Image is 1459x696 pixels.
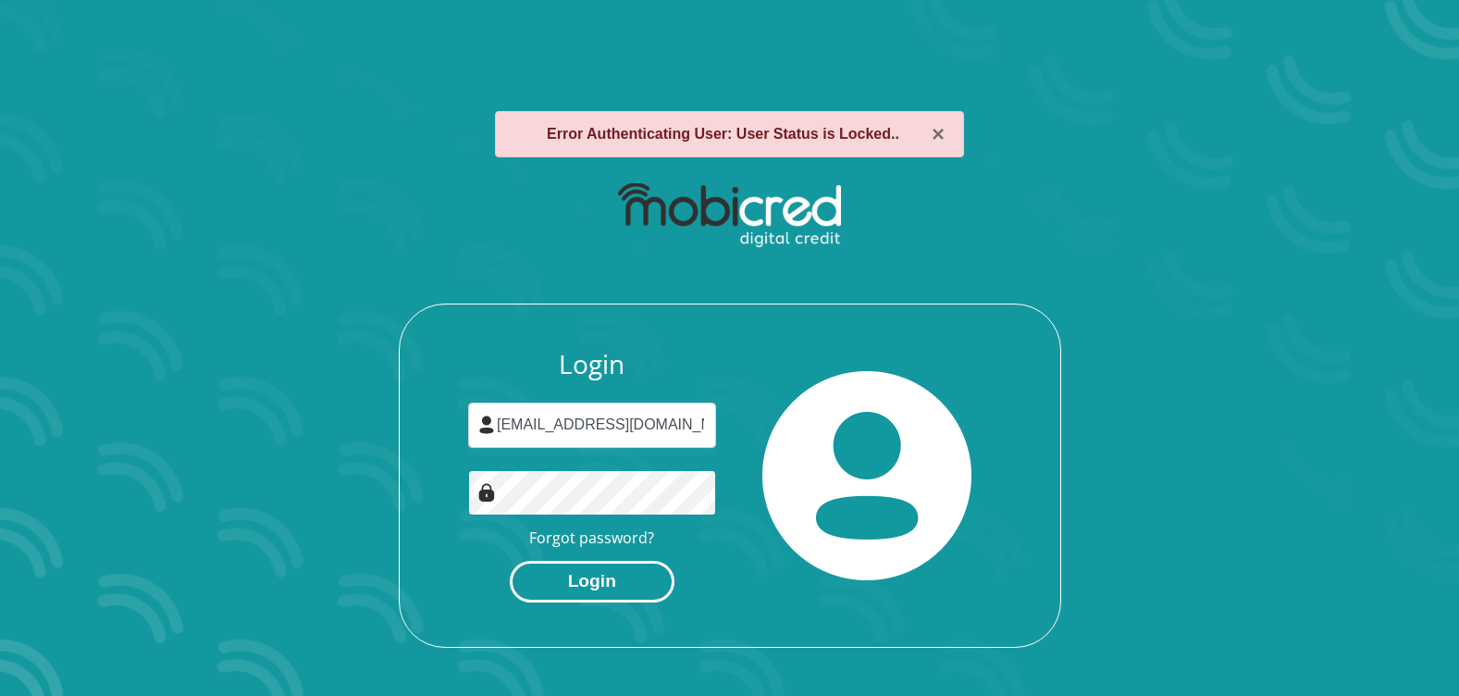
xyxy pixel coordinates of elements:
[618,183,841,248] img: mobicred logo
[932,123,945,145] button: ×
[547,126,899,142] strong: Error Authenticating User: User Status is Locked..
[468,403,716,448] input: Username
[477,483,496,502] img: Image
[468,349,716,380] h3: Login
[510,561,674,603] button: Login
[477,416,496,434] img: user-icon image
[529,528,654,548] a: Forgot password?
